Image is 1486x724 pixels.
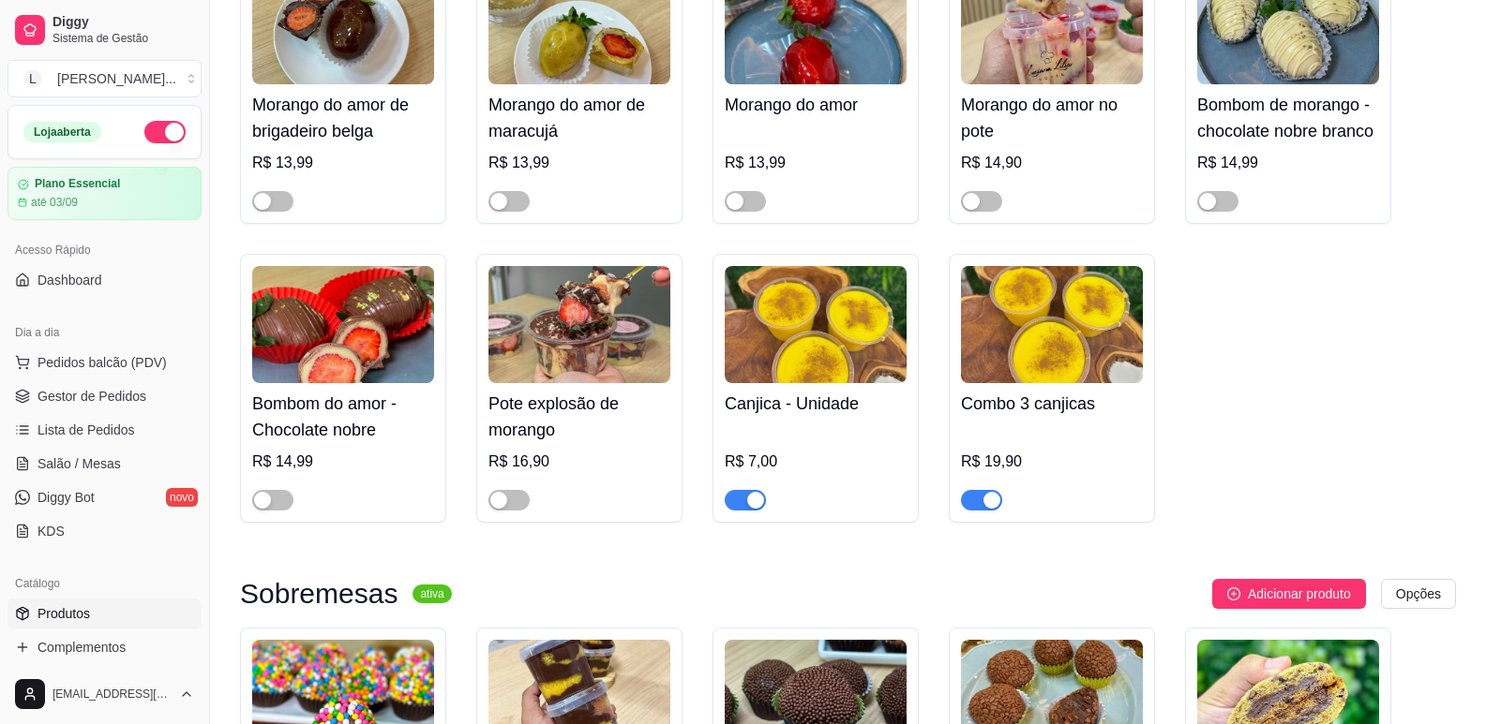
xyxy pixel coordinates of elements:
div: Catálogo [8,569,202,598]
sup: ativa [413,584,451,603]
div: R$ 14,99 [252,451,434,473]
span: Lista de Pedidos [38,421,135,439]
h4: Bombom de morango - chocolate nobre branco [1197,92,1379,144]
h4: Bombom do amor - Chocolate nobre [252,391,434,443]
a: KDS [8,516,202,546]
span: Diggy [53,14,194,31]
div: R$ 16,90 [488,451,670,473]
h4: Morango do amor de maracujá [488,92,670,144]
button: Opções [1381,579,1456,609]
span: Pedidos balcão (PDV) [38,353,167,372]
img: product-image [961,266,1143,383]
a: Complementos [8,632,202,662]
h4: Canjica - Unidade [725,391,907,417]
a: Salão / Mesas [8,449,202,479]
div: R$ 14,99 [1197,152,1379,174]
span: Adicionar produto [1248,584,1351,604]
img: product-image [252,266,434,383]
a: Dashboard [8,265,202,295]
button: Pedidos balcão (PDV) [8,347,202,377]
div: R$ 13,99 [252,152,434,174]
span: L [23,69,42,88]
span: plus-circle [1227,587,1240,600]
span: Diggy Bot [38,488,95,507]
span: [EMAIL_ADDRESS][DOMAIN_NAME] [53,687,172,702]
span: Gestor de Pedidos [38,387,146,406]
article: Plano Essencial [35,177,120,191]
a: DiggySistema de Gestão [8,7,202,52]
div: R$ 14,90 [961,152,1143,174]
span: Produtos [38,604,90,623]
span: Opções [1396,584,1441,604]
span: KDS [38,522,65,540]
img: product-image [725,266,907,383]
div: [PERSON_NAME] ... [57,69,176,88]
span: Complementos [38,638,126,657]
a: Diggy Botnovo [8,482,202,512]
div: R$ 13,99 [725,152,907,174]
div: Acesso Rápido [8,235,202,265]
h4: Pote explosão de morango [488,391,670,443]
a: Produtos [8,598,202,628]
button: Adicionar produto [1212,579,1366,609]
h4: Morango do amor no pote [961,92,1143,144]
h4: Morango do amor de brigadeiro belga [252,92,434,144]
article: até 03/09 [31,195,78,210]
div: Loja aberta [23,122,101,142]
a: Lista de Pedidos [8,415,202,445]
div: R$ 13,99 [488,152,670,174]
span: Dashboard [38,271,102,289]
div: R$ 7,00 [725,451,907,473]
button: [EMAIL_ADDRESS][DOMAIN_NAME] [8,672,202,717]
button: Select a team [8,60,202,97]
h3: Sobremesas [240,583,398,605]
h4: Morango do amor [725,92,907,118]
div: R$ 19,90 [961,451,1143,473]
div: Dia a dia [8,318,202,347]
button: Alterar Status [144,121,186,143]
h4: Combo 3 canjicas [961,391,1143,417]
span: Sistema de Gestão [53,31,194,46]
a: Plano Essencialaté 03/09 [8,167,202,220]
a: Gestor de Pedidos [8,381,202,411]
span: Salão / Mesas [38,454,121,473]
img: product-image [488,266,670,383]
